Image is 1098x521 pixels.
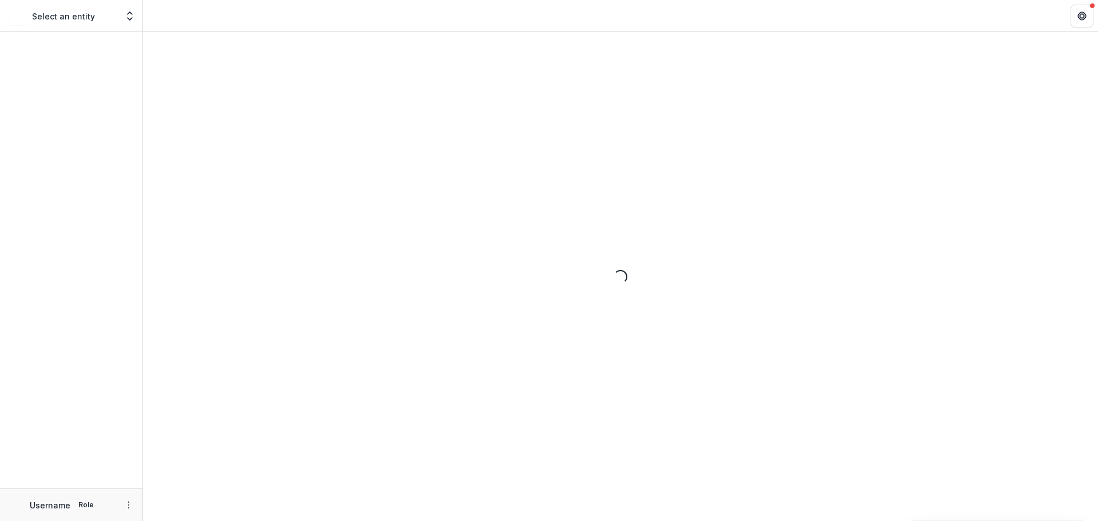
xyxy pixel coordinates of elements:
p: Username [30,499,70,511]
button: Open entity switcher [122,5,138,27]
p: Role [75,500,97,510]
p: Select an entity [32,10,95,22]
button: Get Help [1071,5,1093,27]
button: More [122,498,136,512]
